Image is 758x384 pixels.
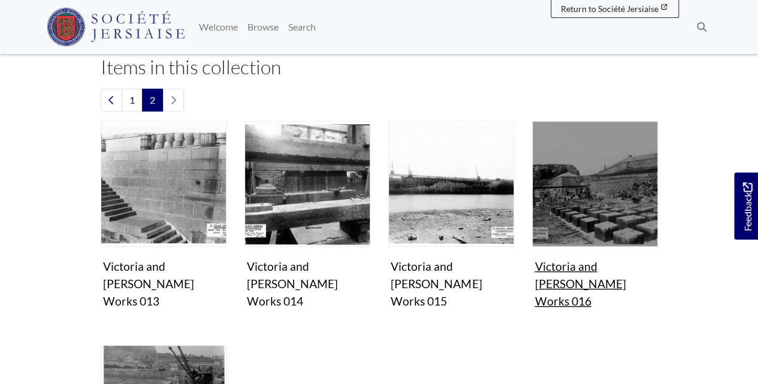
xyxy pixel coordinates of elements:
[740,183,754,231] span: Feedback
[283,15,321,39] a: Search
[244,121,370,313] a: Victoria and Albert Pier Works 014 Victoria and [PERSON_NAME] Works 014
[244,121,370,247] img: Victoria and Albert Pier Works 014
[101,89,658,111] nav: pagination
[561,4,659,14] span: Return to Société Jersiaise
[101,56,658,78] h2: Items in this collection
[101,89,122,111] a: Previous page
[47,5,185,49] a: Société Jersiaise logo
[388,121,514,247] img: Victoria and Albert Pier Works 015
[194,15,243,39] a: Welcome
[243,15,283,39] a: Browse
[388,121,514,313] a: Victoria and Albert Pier Works 015 Victoria and [PERSON_NAME] Works 015
[101,121,227,313] a: Victoria and Albert Pier Works 013 Victoria and [PERSON_NAME] Works 013
[47,8,185,46] img: Société Jersiaise
[532,121,658,247] img: Victoria and Albert Pier Works 016
[734,173,758,240] a: Would you like to provide feedback?
[532,121,658,313] a: Victoria and Albert Pier Works 016 Victoria and [PERSON_NAME] Works 016
[101,121,227,247] img: Victoria and Albert Pier Works 013
[122,89,143,111] a: Goto page 1
[142,89,163,111] span: Goto page 2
